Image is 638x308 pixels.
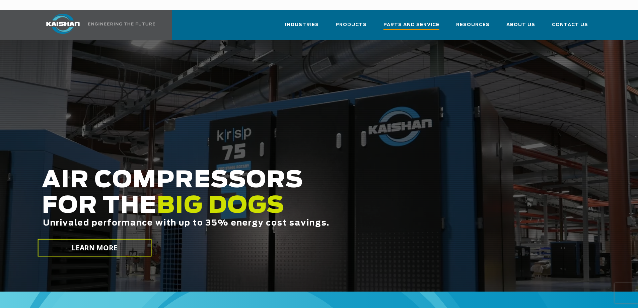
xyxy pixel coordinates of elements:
[456,16,490,39] a: Resources
[285,16,319,39] a: Industries
[552,21,588,29] span: Contact Us
[383,21,439,30] span: Parts and Service
[88,22,155,25] img: Engineering the future
[43,219,330,227] span: Unrivaled performance with up to 35% energy cost savings.
[38,239,151,257] a: LEARN MORE
[285,21,319,29] span: Industries
[38,14,88,34] img: kaishan logo
[336,21,367,29] span: Products
[38,10,156,40] a: Kaishan USA
[506,16,535,39] a: About Us
[42,168,503,249] h2: AIR COMPRESSORS FOR THE
[383,16,439,40] a: Parts and Service
[506,21,535,29] span: About Us
[157,195,285,218] span: BIG DOGS
[552,16,588,39] a: Contact Us
[336,16,367,39] a: Products
[71,243,118,253] span: LEARN MORE
[456,21,490,29] span: Resources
